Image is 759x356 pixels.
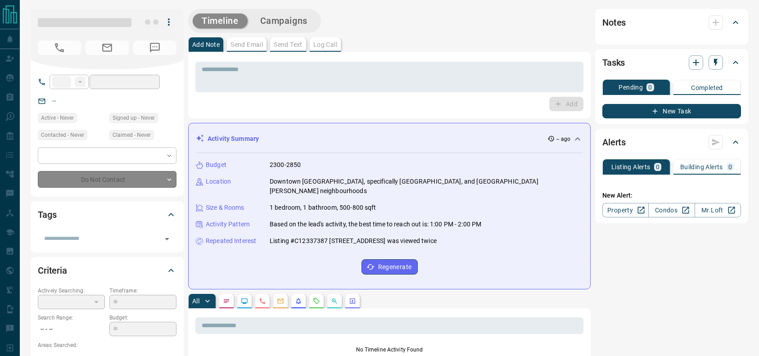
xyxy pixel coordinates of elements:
[192,41,220,48] p: Add Note
[695,203,741,217] a: Mr.Loft
[52,97,56,104] a: --
[38,171,176,188] div: Do Not Contact
[270,236,437,246] p: Listing #C12337387 [STREET_ADDRESS] was viewed twice
[133,41,176,55] span: No Number
[38,207,56,222] h2: Tags
[86,41,129,55] span: No Email
[602,15,626,30] h2: Notes
[691,85,723,91] p: Completed
[656,164,660,170] p: 0
[41,131,84,140] span: Contacted - Never
[602,12,741,33] div: Notes
[602,191,741,200] p: New Alert:
[206,160,226,170] p: Budget
[109,314,176,322] p: Budget:
[38,314,105,322] p: Search Range:
[38,204,176,225] div: Tags
[602,104,741,118] button: New Task
[331,297,338,305] svg: Opportunities
[38,260,176,281] div: Criteria
[680,164,723,170] p: Building Alerts
[195,346,583,354] p: No Timeline Activity Found
[270,177,583,196] p: Downtown [GEOGRAPHIC_DATA], specifically [GEOGRAPHIC_DATA], and [GEOGRAPHIC_DATA][PERSON_NAME] ne...
[270,160,301,170] p: 2300-2850
[619,84,643,90] p: Pending
[349,297,356,305] svg: Agent Actions
[38,41,81,55] span: No Number
[192,298,199,304] p: All
[206,220,250,229] p: Activity Pattern
[602,203,649,217] a: Property
[270,220,481,229] p: Based on the lead's activity, the best time to reach out is: 1:00 PM - 2:00 PM
[196,131,583,147] div: Activity Summary-- ago
[223,297,230,305] svg: Notes
[648,203,695,217] a: Condos
[38,263,67,278] h2: Criteria
[556,135,570,143] p: -- ago
[648,84,652,90] p: 0
[313,297,320,305] svg: Requests
[611,164,651,170] p: Listing Alerts
[602,52,741,73] div: Tasks
[251,14,316,28] button: Campaigns
[602,131,741,153] div: Alerts
[38,287,105,295] p: Actively Searching:
[206,177,231,186] p: Location
[113,113,155,122] span: Signed up - Never
[259,297,266,305] svg: Calls
[270,203,376,212] p: 1 bedroom, 1 bathroom, 500-800 sqft
[38,322,105,337] p: -- - --
[206,236,256,246] p: Repeated Interest
[113,131,151,140] span: Claimed - Never
[41,113,74,122] span: Active - Never
[602,135,626,149] h2: Alerts
[193,14,248,28] button: Timeline
[602,55,625,70] h2: Tasks
[277,297,284,305] svg: Emails
[728,164,732,170] p: 0
[241,297,248,305] svg: Lead Browsing Activity
[161,233,173,245] button: Open
[361,259,418,275] button: Regenerate
[38,341,176,349] p: Areas Searched:
[208,134,259,144] p: Activity Summary
[206,203,244,212] p: Size & Rooms
[295,297,302,305] svg: Listing Alerts
[109,287,176,295] p: Timeframe:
